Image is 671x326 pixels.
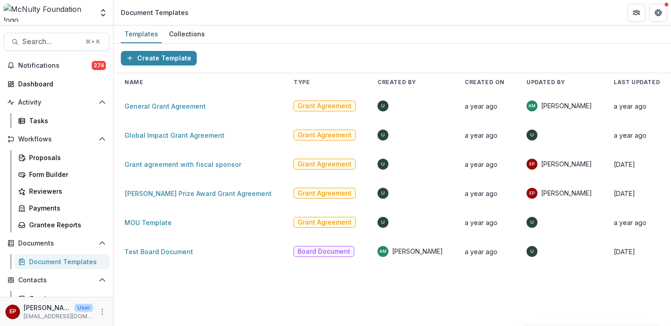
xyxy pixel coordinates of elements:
a: Form Builder [15,167,109,182]
button: Notifications274 [4,58,109,73]
span: [PERSON_NAME] [541,101,592,110]
span: a year ago [614,102,646,110]
div: esther park [10,309,16,315]
a: General Grant Agreement [124,102,206,110]
div: Grantees [29,294,102,303]
th: Updated By [516,73,603,91]
span: Notifications [18,62,92,70]
button: Search... [4,33,109,51]
a: Reviewers [15,184,109,199]
div: Unknown [381,191,385,196]
div: Collections [165,27,209,40]
span: [PERSON_NAME] [392,247,443,256]
a: Proposals [15,150,109,165]
button: Open entity switcher [97,4,109,22]
div: Unknown [530,220,534,225]
span: a year ago [465,190,497,197]
button: More [97,306,108,317]
span: Grant Agreement [298,102,352,110]
th: Last Updated [603,73,671,91]
th: Type [283,73,367,91]
span: a year ago [465,160,497,168]
div: Unknown [381,104,385,108]
div: Payments [29,203,102,213]
button: Create Template [121,51,197,65]
span: Contacts [18,276,95,284]
div: Abiola Makinwa [379,249,387,254]
div: Form Builder [29,170,102,179]
span: Grant Agreement [298,131,352,139]
p: User [75,304,93,312]
a: Tasks [15,113,109,128]
a: Collections [165,25,209,43]
p: [PERSON_NAME] [24,303,71,312]
th: Created By [367,73,454,91]
img: McNulty Foundation logo [4,4,93,22]
th: Created On [454,73,516,91]
button: Open Documents [4,236,109,251]
a: Global Impact Grant Agreement [124,131,224,139]
span: Board Document [298,248,350,256]
div: Grantee Reports [29,220,102,230]
span: a year ago [465,219,497,226]
div: Unknown [381,162,385,166]
a: Grantees [15,291,109,306]
span: 274 [92,61,106,70]
div: Reviewers [29,186,102,196]
div: Unknown [530,249,534,254]
span: Grant Agreement [298,219,352,226]
div: Proposals [29,153,102,162]
span: [DATE] [614,160,635,168]
div: esther park [529,162,535,166]
div: esther park [529,191,535,196]
div: Document Templates [29,257,102,266]
span: a year ago [465,248,497,256]
div: Templates [121,27,162,40]
nav: breadcrumb [117,6,192,19]
span: a year ago [614,219,646,226]
div: Unknown [530,133,534,137]
button: Open Contacts [4,273,109,287]
span: Grant Agreement [298,190,352,197]
a: Payments [15,201,109,216]
a: Test Board Document [124,248,193,256]
div: Unknown [381,220,385,225]
span: Search... [22,37,80,46]
span: [DATE] [614,248,635,256]
a: Dashboard [4,76,109,91]
span: [PERSON_NAME] [541,189,592,198]
div: Abiola Makinwa [528,104,536,108]
span: a year ago [465,102,497,110]
a: Grantee Reports [15,217,109,232]
span: Documents [18,240,95,247]
span: [PERSON_NAME] [541,160,592,169]
span: Workflows [18,135,95,143]
a: [PERSON_NAME] Prize Award Grant Agreement [124,190,272,197]
div: Dashboard [18,79,102,89]
div: ⌘ + K [84,37,102,47]
a: Grant agreement with fiscal sponsor [124,160,241,168]
a: Templates [121,25,162,43]
p: [EMAIL_ADDRESS][DOMAIN_NAME] [24,312,93,321]
div: Unknown [381,133,385,137]
button: Partners [627,4,646,22]
span: Grant Agreement [298,160,352,168]
span: [DATE] [614,190,635,197]
a: Document Templates [15,254,109,269]
div: Tasks [29,116,102,125]
span: a year ago [614,131,646,139]
button: Open Workflows [4,132,109,146]
th: Name [114,73,283,91]
button: Get Help [649,4,667,22]
button: Open Activity [4,95,109,110]
a: MOU Template [124,219,172,226]
div: Document Templates [121,8,189,17]
span: a year ago [465,131,497,139]
span: Activity [18,99,95,106]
